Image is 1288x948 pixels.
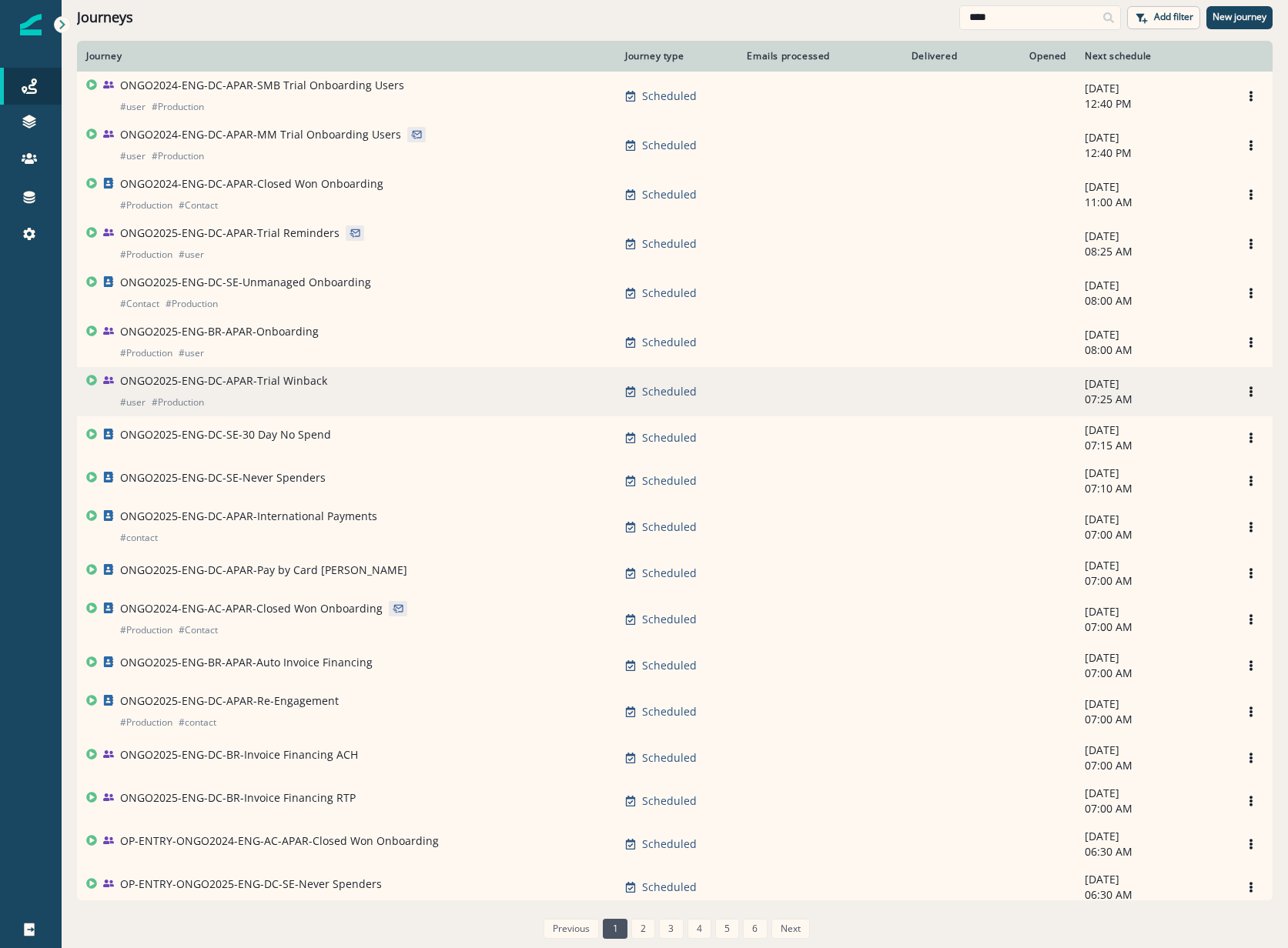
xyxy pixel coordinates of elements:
p: 07:00 AM [1085,758,1220,773]
p: Scheduled [642,384,697,399]
button: Options [1239,426,1263,449]
p: OP-ENTRY-ONGO2025-ENG-DC-SE-Never Spenders [120,876,382,892]
p: ONGO2024-ENG-DC-APAR-MM Trial Onboarding Users [120,127,401,142]
a: ONGO2024-ENG-DC-APAR-MM Trial Onboarding Users#user#ProductionScheduled-[DATE]12:40 PMOptions [77,121,1273,170]
button: Options [1239,516,1263,539]
a: Next page [771,919,810,939]
div: Next schedule [1085,50,1220,62]
a: ONGO2025-ENG-DC-APAR-Trial Reminders#Production#userScheduled-[DATE]08:25 AMOptions [77,219,1273,269]
a: ONGO2025-ENG-DC-BR-Invoice Financing ACHScheduled-[DATE]07:00 AMOptions [77,736,1273,779]
p: [DATE] [1085,604,1220,619]
p: ONGO2024-ENG-AC-APAR-Closed Won Onboarding [120,601,383,616]
p: 07:00 AM [1085,619,1220,635]
div: Delivered [848,50,957,62]
p: 06:30 AM [1085,844,1220,860]
p: Scheduled [642,836,697,852]
p: Scheduled [642,612,697,627]
p: [DATE] [1085,130,1220,145]
p: 07:10 AM [1085,481,1220,496]
p: Scheduled [642,138,697,153]
p: [DATE] [1085,650,1220,666]
p: [DATE] [1085,81,1220,96]
div: Journey type [625,50,722,62]
button: Options [1239,183,1263,206]
a: OP-ENTRY-ONGO2024-ENG-AC-APAR-Closed Won OnboardingScheduled-[DATE]06:30 AMOptions [77,823,1273,866]
button: Options [1239,876,1263,899]
p: Scheduled [642,880,697,895]
p: ONGO2025-ENG-DC-BR-Invoice Financing RTP [120,790,356,806]
p: 07:00 AM [1085,666,1220,681]
p: 12:40 PM [1085,96,1220,112]
button: Options [1239,380,1263,403]
p: [DATE] [1085,466,1220,481]
p: [DATE] [1085,696,1220,712]
p: 08:00 AM [1085,293,1220,309]
p: [DATE] [1085,376,1220,392]
p: # Production [120,715,172,730]
p: ONGO2024-ENG-DC-APAR-Closed Won Onboarding [120,176,383,192]
a: Page 6 [743,919,767,939]
a: ONGO2025-ENG-DC-APAR-Trial Winback#user#ProductionScheduled-[DATE]07:25 AMOptions [77,367,1273,416]
div: Opened [975,50,1066,62]
a: ONGO2025-ENG-DC-APAR-Re-Engagement#Production#contactScheduled-[DATE]07:00 AMOptions [77,687,1273,736]
p: 07:00 AM [1085,527,1220,542]
p: Scheduled [642,658,697,673]
button: Options [1239,654,1263,677]
a: ONGO2025-ENG-DC-APAR-Pay by Card [PERSON_NAME]Scheduled-[DATE]07:00 AMOptions [77,552,1273,595]
p: [DATE] [1085,229,1220,244]
p: 08:25 AM [1085,244,1220,259]
a: Page 2 [631,919,655,939]
a: ONGO2025-ENG-DC-SE-Never SpendersScheduled-[DATE]07:10 AMOptions [77,459,1273,502]
p: ONGO2025-ENG-DC-SE-Unmanaged Onboarding [120,275,371,290]
button: Options [1239,331,1263,354]
p: ONGO2025-ENG-DC-APAR-Trial Reminders [120,225,340,241]
p: # Production [120,247,172,262]
a: ONGO2024-ENG-DC-APAR-Closed Won Onboarding#Production#ContactScheduled-[DATE]11:00 AMOptions [77,170,1273,219]
p: [DATE] [1085,743,1220,758]
p: 07:00 AM [1085,712,1220,727]
p: Scheduled [642,335,697,350]
p: Scheduled [642,430,697,446]
p: [DATE] [1085,278,1220,293]
button: Options [1239,789,1263,813]
button: Add filter [1127,6,1200,29]
p: # Production [152,99,204,115]
p: # contact [120,530,158,546]
p: Scheduled [642,566,697,581]
p: [DATE] [1085,829,1220,844]
p: # contact [179,715,216,730]
p: 08:00 AM [1085,342,1220,358]
p: # Production [166,296,218,312]
p: ONGO2025-ENG-BR-APAR-Onboarding [120,324,319,339]
p: ONGO2024-ENG-DC-APAR-SMB Trial Onboarding Users [120,78,404,93]
p: [DATE] [1085,786,1220,801]
p: 11:00 AM [1085,195,1220,210]
button: Options [1239,282,1263,305]
p: Scheduled [642,519,697,535]
p: 07:00 AM [1085,801,1220,816]
p: ONGO2025-ENG-DC-APAR-Re-Engagement [120,693,339,709]
p: 07:25 AM [1085,392,1220,407]
p: Scheduled [642,704,697,719]
a: ONGO2025-ENG-DC-APAR-International Payments#contactScheduled-[DATE]07:00 AMOptions [77,502,1273,552]
p: ONGO2025-ENG-DC-APAR-International Payments [120,509,377,524]
p: ONGO2025-ENG-DC-APAR-Pay by Card [PERSON_NAME] [120,562,407,578]
p: Scheduled [642,236,697,252]
p: # user [179,247,204,262]
a: ONGO2025-ENG-BR-APAR-Auto Invoice FinancingScheduled-[DATE]07:00 AMOptions [77,644,1273,687]
button: Options [1239,469,1263,492]
p: Scheduled [642,473,697,489]
a: ONGO2025-ENG-DC-SE-Unmanaged Onboarding#Contact#ProductionScheduled-[DATE]08:00 AMOptions [77,269,1273,318]
p: # user [120,149,146,164]
button: Options [1239,232,1263,255]
p: OP-ENTRY-ONGO2024-ENG-AC-APAR-Closed Won Onboarding [120,833,439,849]
p: # Production [120,623,172,638]
a: ONGO2025-ENG-DC-BR-Invoice Financing RTPScheduled-[DATE]07:00 AMOptions [77,779,1273,823]
a: ONGO2025-ENG-BR-APAR-Onboarding#Production#userScheduled-[DATE]08:00 AMOptions [77,318,1273,367]
button: Options [1239,562,1263,585]
p: Scheduled [642,187,697,202]
p: 12:40 PM [1085,145,1220,161]
p: # Contact [179,623,218,638]
p: Scheduled [642,285,697,301]
p: New journey [1213,12,1266,22]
